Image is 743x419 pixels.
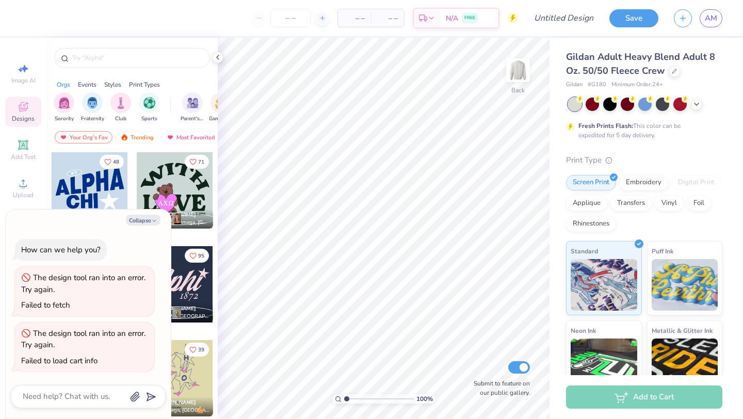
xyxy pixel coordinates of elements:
span: Chi Omega, [GEOGRAPHIC_DATA] [153,407,209,414]
div: Back [511,86,525,95]
span: – – [344,13,365,24]
button: filter button [81,92,104,123]
div: How can we help you? [21,245,101,255]
div: This color can be expedited for 5 day delivery. [578,121,705,140]
span: N/A [446,13,458,24]
img: Parent's Weekend Image [187,97,199,109]
div: Events [78,80,96,89]
span: 39 [198,347,204,352]
div: Failed to fetch [21,300,70,310]
div: filter for Game Day [209,92,233,123]
button: filter button [110,92,131,123]
div: Failed to load cart info [21,356,98,366]
span: Upload [13,191,34,199]
button: filter button [181,92,204,123]
img: Metallic & Glitter Ink [652,339,718,390]
span: Add Text [11,153,36,161]
span: FREE [464,14,475,22]
label: Submit to feature on our public gallery. [468,379,530,397]
span: AM [705,12,717,24]
div: Transfers [610,196,652,211]
button: Like [100,155,124,169]
img: Back [508,60,528,80]
span: 71 [198,159,204,165]
div: filter for Sorority [54,92,74,123]
div: Trending [116,131,158,143]
div: Screen Print [566,175,616,190]
span: Game Day [209,115,233,123]
img: Puff Ink [652,259,718,311]
span: Minimum Order: 24 + [611,80,663,89]
div: Most Favorited [161,131,220,143]
div: Vinyl [655,196,684,211]
span: Alpha Phi, [GEOGRAPHIC_DATA][US_STATE], [PERSON_NAME] [153,313,209,320]
img: Fraternity Image [87,97,98,109]
span: Alpha Chi Omega, [GEOGRAPHIC_DATA][US_STATE] [153,219,209,227]
input: – – [270,9,311,27]
img: Club Image [115,97,126,109]
div: Orgs [57,80,70,89]
span: Sports [141,115,157,123]
div: The design tool ran into an error. Try again. [21,272,146,295]
span: Club [115,115,126,123]
div: Rhinestones [566,216,616,232]
span: # G180 [588,80,606,89]
strong: Fresh Prints Flash: [578,122,633,130]
div: Applique [566,196,607,211]
span: Parent's Weekend [181,115,204,123]
img: trending.gif [120,134,128,141]
span: Designs [12,115,35,123]
span: Image AI [11,76,36,85]
span: [PERSON_NAME] [153,211,196,218]
div: filter for Parent's Weekend [181,92,204,123]
span: – – [377,13,398,24]
span: Neon Ink [571,325,596,336]
div: Embroidery [619,175,668,190]
a: AM [700,9,722,27]
span: Gildan Adult Heavy Blend Adult 8 Oz. 50/50 Fleece Crew [566,51,715,77]
span: [PERSON_NAME] [153,305,196,312]
div: filter for Club [110,92,131,123]
div: Print Types [129,80,160,89]
div: filter for Sports [139,92,159,123]
button: Like [185,249,209,263]
span: 100 % [416,394,433,404]
button: filter button [209,92,233,123]
span: Sorority [55,115,74,123]
span: Fraternity [81,115,104,123]
button: filter button [139,92,159,123]
button: filter button [54,92,74,123]
div: Foil [687,196,711,211]
span: Metallic & Glitter Ink [652,325,713,336]
img: Sports Image [143,97,155,109]
img: most_fav.gif [166,134,174,141]
button: Like [185,155,209,169]
div: The design tool ran into an error. Try again. [21,328,146,350]
span: Puff Ink [652,246,673,256]
button: Save [609,9,658,27]
span: [PERSON_NAME] [153,399,196,406]
span: Standard [571,246,598,256]
span: 48 [113,159,119,165]
img: Standard [571,259,637,311]
div: Your Org's Fav [55,131,112,143]
img: most_fav.gif [59,134,68,141]
span: 95 [198,253,204,259]
div: filter for Fraternity [81,92,104,123]
div: Print Type [566,154,722,166]
input: Try "Alpha" [71,53,203,63]
button: Collapse [126,215,160,225]
button: Like [185,343,209,357]
img: Neon Ink [571,339,637,390]
span: Gildan [566,80,583,89]
input: Untitled Design [526,8,602,28]
div: Styles [104,80,121,89]
div: Digital Print [671,175,721,190]
img: Sorority Image [58,97,70,109]
img: Game Day Image [215,97,227,109]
